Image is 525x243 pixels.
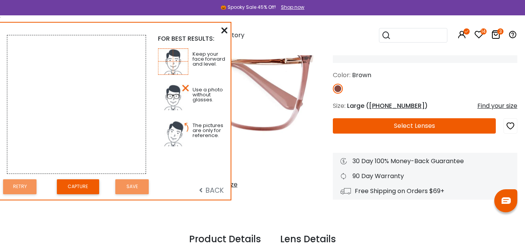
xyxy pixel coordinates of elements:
[277,4,304,10] a: Shop now
[352,71,371,79] span: Brown
[341,187,510,196] div: Free Shipping on Orders $69+
[477,101,517,111] div: Find your size
[193,50,225,68] span: Keep your face forward and level.
[491,31,500,40] a: 3
[158,35,228,42] div: FOR BEST RESULTS:
[333,71,351,79] span: Color:
[158,120,189,146] img: tp3.jpg
[474,31,483,40] a: 14
[158,84,189,111] img: tp2.jpg
[502,197,511,204] img: chat
[333,101,346,110] span: Size:
[480,28,487,35] i: 14
[115,179,149,194] button: Save
[497,28,503,35] i: 3
[369,101,425,110] span: [PHONE_NUMBER]
[57,179,99,194] button: Capture
[193,122,223,139] span: The pictures are only for reference.
[341,157,510,166] div: 30 Day 100% Money-Back Guarantee
[347,101,428,110] span: Large ( )
[3,179,37,194] button: Retry
[341,172,510,181] div: 90 Day Warranty
[199,185,224,195] span: BACK
[333,118,496,134] button: Select Lenses
[193,86,223,103] span: Use a photo without glasses.
[281,4,304,11] div: Shop now
[221,4,276,11] div: 🎃 Spooky Sale 45% Off!
[158,48,189,75] img: tp1.jpg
